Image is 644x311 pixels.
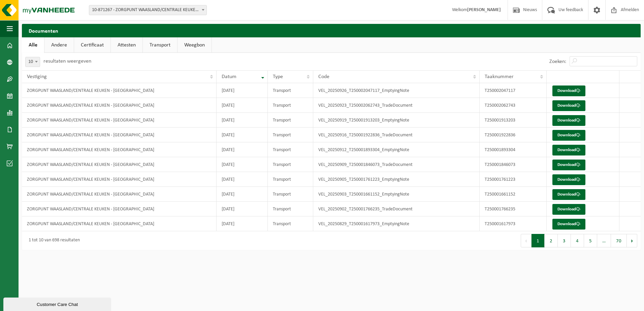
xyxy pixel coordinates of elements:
[313,172,480,187] td: VEL_20250905_T250001761223_EmptyingNote
[22,157,217,172] td: ZORGPUNT WAASLAND/CENTRALE KEUKEN - [GEOGRAPHIC_DATA]
[22,98,217,113] td: ZORGPUNT WAASLAND/CENTRALE KEUKEN - [GEOGRAPHIC_DATA]
[552,219,585,230] a: Download
[217,202,268,216] td: [DATE]
[313,128,480,142] td: VEL_20250916_T250001922836_TradeDocument
[25,57,40,67] span: 10
[217,113,268,128] td: [DATE]
[597,234,611,247] span: …
[313,202,480,216] td: VEL_20250902_T250001766235_TradeDocument
[313,216,480,231] td: VEL_20250829_T250001617973_EmptyingNote
[273,74,283,79] span: Type
[552,189,585,200] a: Download
[480,202,547,216] td: T250001766235
[27,74,47,79] span: Vestiging
[44,37,74,53] a: Andere
[313,157,480,172] td: VEL_20250909_T250001846073_TradeDocument
[480,216,547,231] td: T250001617973
[313,142,480,157] td: VEL_20250912_T250001893304_EmptyingNote
[22,37,44,53] a: Alle
[480,83,547,98] td: T250002047117
[22,128,217,142] td: ZORGPUNT WAASLAND/CENTRALE KEUKEN - [GEOGRAPHIC_DATA]
[313,187,480,202] td: VEL_20250903_T250001661152_EmptyingNote
[549,59,566,64] label: Zoeken:
[22,113,217,128] td: ZORGPUNT WAASLAND/CENTRALE KEUKEN - [GEOGRAPHIC_DATA]
[268,83,313,98] td: Transport
[74,37,110,53] a: Certificaat
[467,7,501,12] strong: [PERSON_NAME]
[552,174,585,185] a: Download
[552,115,585,126] a: Download
[43,59,91,64] label: resultaten weergeven
[217,187,268,202] td: [DATE]
[268,202,313,216] td: Transport
[268,98,313,113] td: Transport
[552,130,585,141] a: Download
[485,74,514,79] span: Taaknummer
[268,172,313,187] td: Transport
[217,128,268,142] td: [DATE]
[545,234,558,247] button: 2
[268,128,313,142] td: Transport
[552,145,585,155] a: Download
[552,160,585,170] a: Download
[268,113,313,128] td: Transport
[22,172,217,187] td: ZORGPUNT WAASLAND/CENTRALE KEUKEN - [GEOGRAPHIC_DATA]
[268,157,313,172] td: Transport
[217,172,268,187] td: [DATE]
[313,83,480,98] td: VEL_20250926_T250002047117_EmptyingNote
[217,98,268,113] td: [DATE]
[480,98,547,113] td: T250002062743
[480,128,547,142] td: T250001922836
[268,187,313,202] td: Transport
[22,83,217,98] td: ZORGPUNT WAASLAND/CENTRALE KEUKEN - [GEOGRAPHIC_DATA]
[480,187,547,202] td: T250001661152
[268,142,313,157] td: Transport
[26,57,40,67] span: 10
[552,204,585,215] a: Download
[480,157,547,172] td: T250001846073
[22,202,217,216] td: ZORGPUNT WAASLAND/CENTRALE KEUKEN - [GEOGRAPHIC_DATA]
[552,100,585,111] a: Download
[521,234,532,247] button: Previous
[178,37,212,53] a: Weegbon
[25,235,80,247] div: 1 tot 10 van 698 resultaten
[111,37,142,53] a: Attesten
[558,234,571,247] button: 3
[22,24,641,37] h2: Documenten
[571,234,584,247] button: 4
[22,187,217,202] td: ZORGPUNT WAASLAND/CENTRALE KEUKEN - [GEOGRAPHIC_DATA]
[584,234,597,247] button: 5
[217,142,268,157] td: [DATE]
[313,98,480,113] td: VEL_20250923_T250002062743_TradeDocument
[3,296,112,311] iframe: chat widget
[532,234,545,247] button: 1
[89,5,206,15] span: 10-871267 - ZORGPUNT WAASLAND/CENTRALE KEUKEN - SINT-NIKLAAS
[480,113,547,128] td: T250001913203
[217,216,268,231] td: [DATE]
[627,234,637,247] button: Next
[552,85,585,96] a: Download
[611,234,627,247] button: 70
[318,74,329,79] span: Code
[268,216,313,231] td: Transport
[217,157,268,172] td: [DATE]
[22,216,217,231] td: ZORGPUNT WAASLAND/CENTRALE KEUKEN - [GEOGRAPHIC_DATA]
[222,74,236,79] span: Datum
[313,113,480,128] td: VEL_20250919_T250001913203_EmptyingNote
[217,83,268,98] td: [DATE]
[480,172,547,187] td: T250001761223
[22,142,217,157] td: ZORGPUNT WAASLAND/CENTRALE KEUKEN - [GEOGRAPHIC_DATA]
[143,37,177,53] a: Transport
[480,142,547,157] td: T250001893304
